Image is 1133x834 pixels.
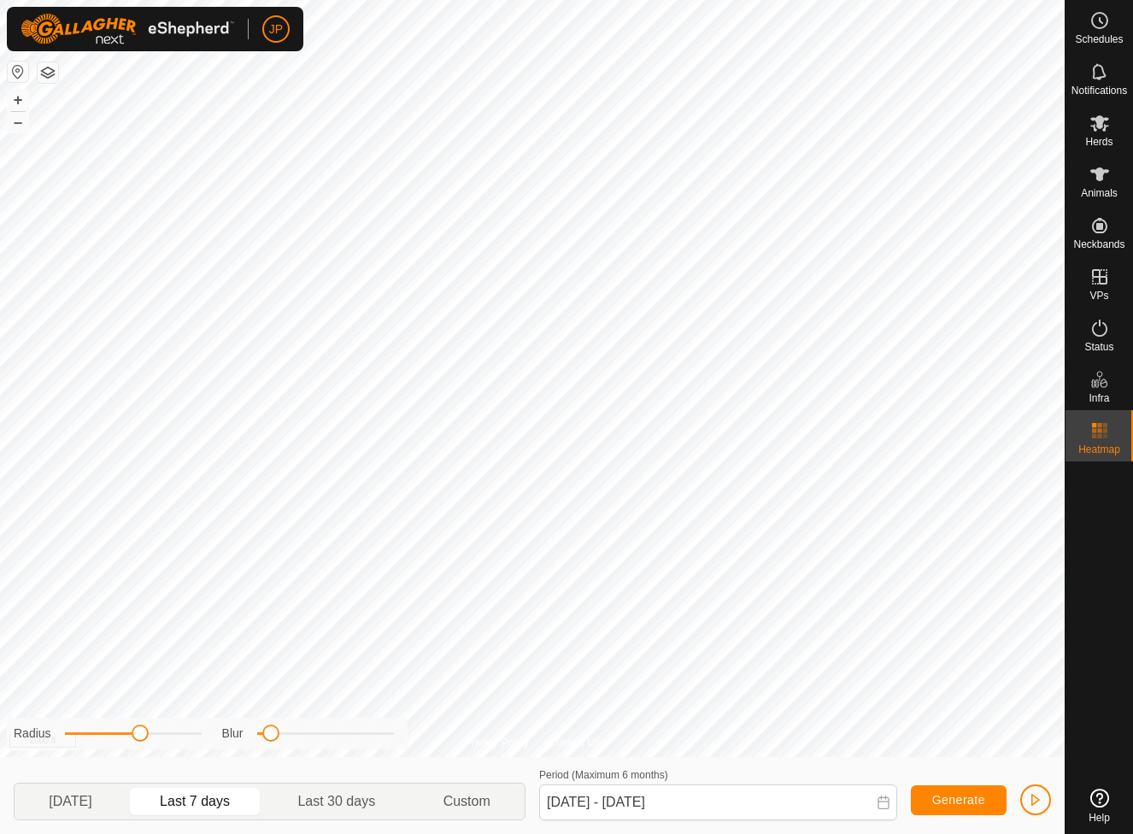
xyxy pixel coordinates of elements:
[8,62,28,82] button: Reset Map
[1065,782,1133,830] a: Help
[1089,291,1108,301] span: VPs
[465,735,529,750] a: Privacy Policy
[222,725,244,743] label: Blur
[8,90,28,110] button: +
[1071,85,1127,96] span: Notifications
[160,791,230,812] span: Last 7 days
[1089,813,1110,823] span: Help
[14,725,51,743] label: Radius
[8,112,28,132] button: –
[297,791,375,812] span: Last 30 days
[1075,34,1123,44] span: Schedules
[38,62,58,83] button: Map Layers
[443,791,490,812] span: Custom
[1085,137,1112,147] span: Herds
[549,735,600,750] a: Contact Us
[49,791,91,812] span: [DATE]
[911,785,1007,815] button: Generate
[539,769,668,781] label: Period (Maximum 6 months)
[1084,342,1113,352] span: Status
[269,21,283,38] span: JP
[1089,393,1109,403] span: Infra
[1078,444,1120,455] span: Heatmap
[21,14,234,44] img: Gallagher Logo
[1073,239,1124,250] span: Neckbands
[932,793,985,807] span: Generate
[1081,188,1118,198] span: Animals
